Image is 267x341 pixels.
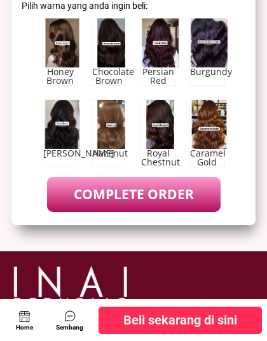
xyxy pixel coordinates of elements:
div: Honey Brown [43,67,78,85]
div: Hazenut [92,149,127,158]
div: Persian Red [141,67,175,85]
div: Burgundy [190,67,224,76]
div: Royal Chestnut [141,149,175,167]
div: Chocolate Brown [92,67,127,85]
p: COMPLETE ORDER [47,177,221,212]
div: Caramel Gold [190,149,224,167]
span: Beli sekarang di sini [123,310,237,330]
div: Home [12,323,38,333]
div: Sembang [51,323,88,333]
div: [PERSON_NAME] [43,149,78,158]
